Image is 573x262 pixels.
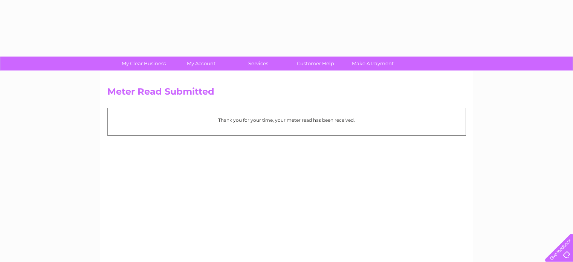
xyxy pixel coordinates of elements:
[113,57,175,70] a: My Clear Business
[112,116,462,124] p: Thank you for your time, your meter read has been received.
[284,57,347,70] a: Customer Help
[107,86,466,101] h2: Meter Read Submitted
[170,57,232,70] a: My Account
[342,57,404,70] a: Make A Payment
[227,57,289,70] a: Services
